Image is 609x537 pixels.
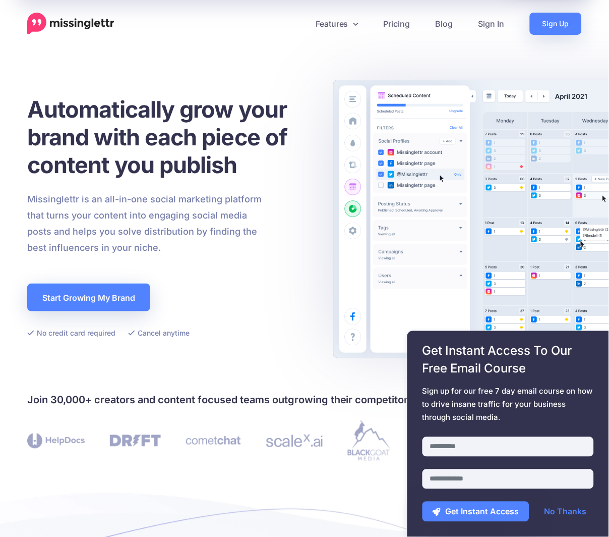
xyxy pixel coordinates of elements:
[423,13,466,35] a: Blog
[466,13,517,35] a: Sign In
[303,13,371,35] a: Features
[27,284,150,311] a: Start Growing My Brand
[422,385,594,424] span: Sign up for our free 7 day email course on how to drive insane traffic for your business through ...
[27,13,114,35] a: Home
[422,342,594,378] span: Get Instant Access To Our Free Email Course
[422,502,529,522] button: Get Instant Access
[27,327,115,339] li: No credit card required
[128,327,190,339] li: Cancel anytime
[27,191,262,256] p: Missinglettr is an all-in-one social marketing platform that turns your content into engaging soc...
[27,95,312,179] h1: Automatically grow your brand with each piece of content you publish
[530,13,582,35] a: Sign Up
[534,502,597,522] a: No Thanks
[371,13,423,35] a: Pricing
[27,392,582,408] h4: Join 30,000+ creators and content focused teams outgrowing their competitors with Missinglettr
